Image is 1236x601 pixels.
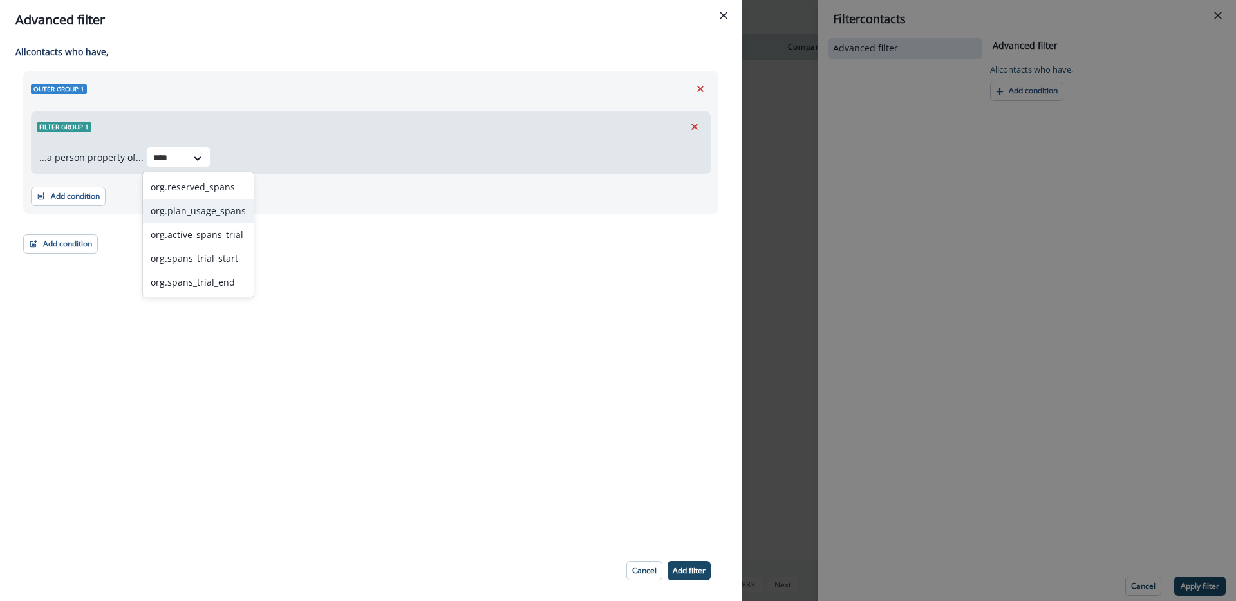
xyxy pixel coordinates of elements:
[143,246,254,270] div: org.spans_trial_start
[690,79,711,98] button: Remove
[632,566,657,575] p: Cancel
[15,10,726,30] div: Advanced filter
[673,566,706,575] p: Add filter
[626,561,662,580] button: Cancel
[668,561,711,580] button: Add filter
[143,223,254,246] div: org.active_spans_trial
[684,117,705,136] button: Remove
[143,270,254,294] div: org.spans_trial_end
[15,45,718,59] p: All contact s who have,
[31,84,87,94] span: Outer group 1
[143,175,254,199] div: org.reserved_spans
[23,234,98,254] button: Add condition
[713,5,734,26] button: Close
[31,187,106,206] button: Add condition
[39,151,144,164] p: ...a person property of...
[143,199,254,223] div: org.plan_usage_spans
[37,122,91,132] span: Filter group 1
